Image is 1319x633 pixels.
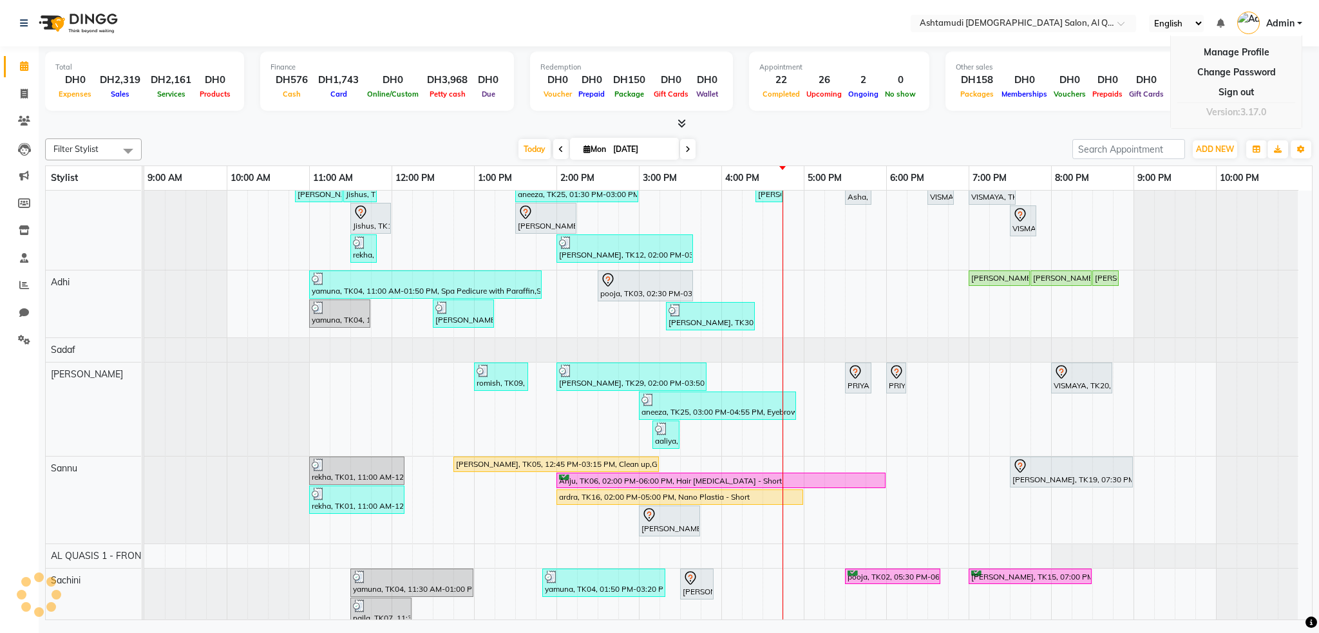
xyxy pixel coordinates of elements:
div: yamuna, TK04, 11:30 AM-01:00 PM, [GEOGRAPHIC_DATA] extension [352,571,472,595]
span: AL QUASIS 1 - FRONT OFFICE [51,550,180,562]
div: Version:3.17.0 [1177,103,1295,122]
div: [PERSON_NAME], TK05, 03:00 PM-03:45 PM, Hair Spa Classic - Short [640,507,699,534]
span: Expenses [55,90,95,99]
span: Admin [1266,17,1295,30]
span: Abeera [51,180,81,191]
div: romish, TK09, 01:00 PM-01:40 PM, Brazilian Waxing,Under Arms Waxing [475,364,527,389]
span: Gift Cards [1126,90,1167,99]
div: yamuna, TK04, 11:00 AM-11:45 AM, Classic Pedicure [310,301,369,326]
a: Manage Profile [1177,43,1295,62]
span: Online/Custom [364,90,422,99]
div: [PERSON_NAME], TK12, 02:00 PM-03:40 PM, [PERSON_NAME]/Face Bleach,[MEDICAL_DATA] Facial,Eyebrow T... [558,236,692,261]
div: [PERSON_NAME], TK24, 07:00 PM-07:45 PM, Classic Pedicure [970,272,1029,284]
a: 6:00 PM [887,169,927,187]
a: Sign out [1177,82,1295,102]
span: Products [196,90,234,99]
div: [PERSON_NAME] mam, TK10, 12:30 PM-01:15 PM, Classic Pedicure [434,301,493,326]
span: Gift Cards [650,90,692,99]
span: Mon [580,144,609,154]
div: PRIYANKA, TK28, 06:00 PM-06:15 PM, Under Arms Waxing [887,364,905,392]
div: DH0 [1050,73,1089,88]
span: Memberships [998,90,1050,99]
div: DH0 [196,73,234,88]
div: naila, TK07, 11:30 AM-12:15 PM, Classic Pedicure [352,600,410,624]
span: Services [154,90,189,99]
div: Appointment [759,62,919,73]
div: Other sales [956,62,1167,73]
span: Package [611,90,647,99]
div: yamuna, TK04, 11:00 AM-01:50 PM, Spa Pedicure with Paraffin,Spa Manicure with Paraffin,[MEDICAL_D... [310,272,540,297]
input: 2025-09-01 [609,140,674,159]
div: VISMAYA, TK20, 07:30 PM-07:50 PM, Eyebrow Threading [1011,207,1035,234]
input: Search Appointment [1072,139,1185,159]
button: ADD NEW [1193,140,1237,158]
span: Prepaids [1089,90,1126,99]
span: Petty cash [426,90,469,99]
span: Cash [280,90,304,99]
div: DH0 [55,73,95,88]
img: logo [33,5,121,41]
div: 0 [882,73,919,88]
div: rekha, TK01, 11:30 AM-11:50 AM, Eyebrow Threading [352,236,375,261]
div: [PERSON_NAME], TK19, 07:30 PM-09:00 PM, Highlights Half Head With Color (Schwarzkopf / L’Oréal) [1011,458,1132,486]
div: [PERSON_NAME], TK15, 07:00 PM-08:30 PM, Normal Nail extension [970,571,1090,583]
div: PRIYANKA, TK28, 05:30 PM-05:50 PM, Full Arms Waxing [846,364,870,392]
div: yamuna, TK04, 01:50 PM-03:20 PM, Acrylic Extension [544,571,664,595]
span: Sachini [51,574,81,586]
div: [PERSON_NAME], TK05, 12:45 PM-03:15 PM, Clean up,Gel Polish Only [455,458,658,470]
span: Sales [108,90,133,99]
div: 26 [803,73,845,88]
div: [PERSON_NAME], TK05, 03:30 PM-03:55 PM, Gel Polish Only [681,571,712,598]
div: ardra, TK16, 02:00 PM-05:00 PM, Nano Plastia - Short [558,491,802,503]
div: [PERSON_NAME], TK24, 08:30 PM-08:50 PM, Eyebrow Threading [1094,272,1117,284]
a: 10:00 AM [227,169,274,187]
a: 11:00 AM [310,169,356,187]
a: 1:00 PM [475,169,515,187]
a: Change Password [1177,62,1295,82]
div: DH0 [364,73,422,88]
div: [PERSON_NAME], TK30, 03:20 PM-04:25 PM, [PERSON_NAME]/Face Bleach,Express Facial [667,304,754,328]
div: DH0 [650,73,692,88]
a: 10:00 PM [1217,169,1262,187]
span: Wallet [693,90,721,99]
div: pooja, TK02, 05:30 PM-06:40 PM, Roots Color - Schwarzkopf/L’Oréal [846,571,939,583]
div: rekha, TK01, 11:00 AM-12:10 PM, Roots Color - [MEDICAL_DATA] Free [310,487,403,512]
div: DH0 [1089,73,1126,88]
div: DH0 [998,73,1050,88]
span: Ongoing [845,90,882,99]
div: DH3,968 [422,73,473,88]
div: DH0 [575,73,608,88]
span: ADD NEW [1196,144,1234,154]
div: DH2,319 [95,73,146,88]
span: [PERSON_NAME] [51,368,123,380]
span: Adhi [51,276,70,288]
span: Due [479,90,498,99]
span: Prepaid [575,90,608,99]
div: Anju, TK06, 02:00 PM-06:00 PM, Hair [MEDICAL_DATA] - Short [558,475,884,487]
div: VISMAYA, TK20, 08:00 PM-08:45 PM, [MEDICAL_DATA] Treatment [1052,364,1111,392]
a: 3:00 PM [640,169,680,187]
div: 22 [759,73,803,88]
a: 12:00 PM [392,169,438,187]
span: Vouchers [1050,90,1089,99]
div: Jishus, TK11, 11:30 AM-12:00 PM, Buttock Waxing [352,205,390,232]
span: Packages [957,90,997,99]
div: aaliya, TK27, 03:10 PM-03:30 PM, Eyebrow Threading [654,422,678,447]
span: Today [518,139,551,159]
div: Redemption [540,62,723,73]
a: 4:00 PM [722,169,763,187]
span: Upcoming [803,90,845,99]
div: rekha, TK01, 11:00 AM-12:10 PM, Roots Color [310,458,403,483]
img: Admin [1237,12,1260,34]
span: Voucher [540,90,575,99]
a: 7:00 PM [969,169,1010,187]
a: 2:00 PM [557,169,598,187]
div: DH1,743 [313,73,364,88]
div: DH0 [692,73,723,88]
a: 5:00 PM [804,169,845,187]
div: 2 [845,73,882,88]
div: DH576 [270,73,313,88]
a: 9:00 AM [144,169,185,187]
a: 8:00 PM [1052,169,1092,187]
div: [PERSON_NAME], TK13, 01:30 PM-02:15 PM, Hair Spa Schwarkopf/Loreal/Keratin - Medium [517,205,575,232]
